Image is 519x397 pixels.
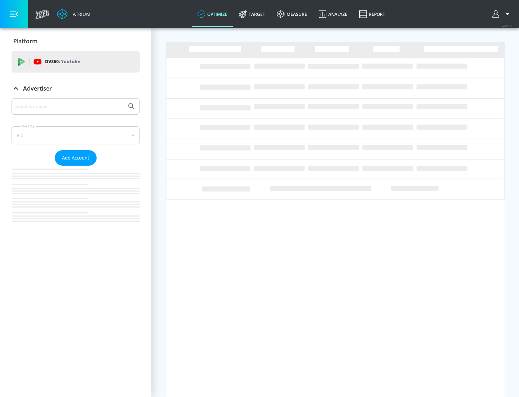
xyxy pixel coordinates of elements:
a: Analyze [313,1,353,27]
span: v 4.19.0 [502,24,512,28]
button: Add Account [55,150,97,166]
div: Advertiser [12,78,140,99]
p: Platform [13,37,37,45]
a: Atrium [57,9,90,19]
div: Atrium [70,11,90,17]
span: Add Account [62,154,89,162]
p: Advertiser [23,84,52,92]
input: Search by name [14,102,124,111]
div: A-Z [12,126,140,144]
p: DV360: [45,58,80,66]
a: optimize [192,1,233,27]
a: Report [353,1,391,27]
label: Sort By [21,124,36,128]
a: measure [271,1,313,27]
a: Target [233,1,271,27]
div: Advertiser [12,98,140,236]
p: Youtube [61,58,80,65]
div: Platform [12,31,140,51]
div: DV360: Youtube [12,51,140,73]
nav: list of Advertiser [12,166,140,236]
